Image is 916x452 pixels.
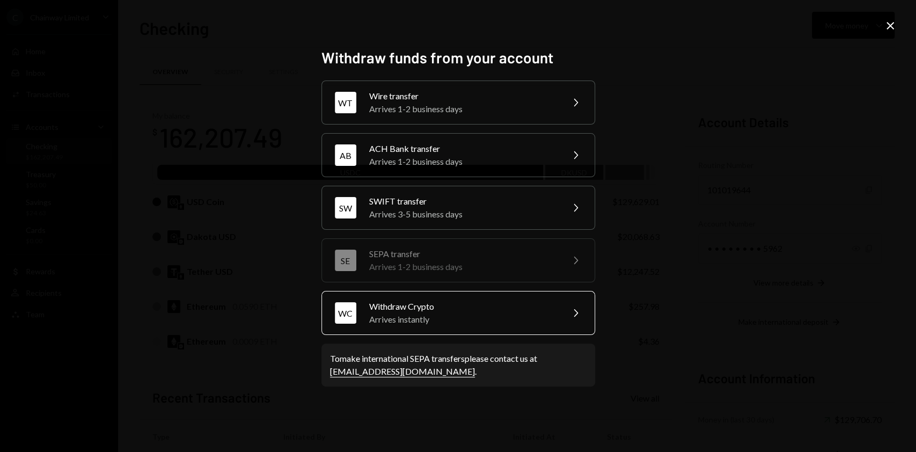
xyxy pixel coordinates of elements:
[369,247,556,260] div: SEPA transfer
[369,155,556,168] div: Arrives 1-2 business days
[335,302,356,324] div: WC
[369,90,556,103] div: Wire transfer
[335,92,356,113] div: WT
[330,352,587,378] div: To make international SEPA transfers please contact us at .
[335,144,356,166] div: AB
[369,300,556,313] div: Withdraw Crypto
[369,103,556,115] div: Arrives 1-2 business days
[321,133,595,177] button: ABACH Bank transferArrives 1-2 business days
[321,238,595,282] button: SESEPA transferArrives 1-2 business days
[321,186,595,230] button: SWSWIFT transferArrives 3-5 business days
[369,142,556,155] div: ACH Bank transfer
[369,313,556,326] div: Arrives instantly
[369,195,556,208] div: SWIFT transfer
[335,197,356,218] div: SW
[321,291,595,335] button: WCWithdraw CryptoArrives instantly
[369,208,556,221] div: Arrives 3-5 business days
[321,47,595,68] h2: Withdraw funds from your account
[330,366,475,377] a: [EMAIL_ADDRESS][DOMAIN_NAME]
[335,250,356,271] div: SE
[321,81,595,125] button: WTWire transferArrives 1-2 business days
[369,260,556,273] div: Arrives 1-2 business days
